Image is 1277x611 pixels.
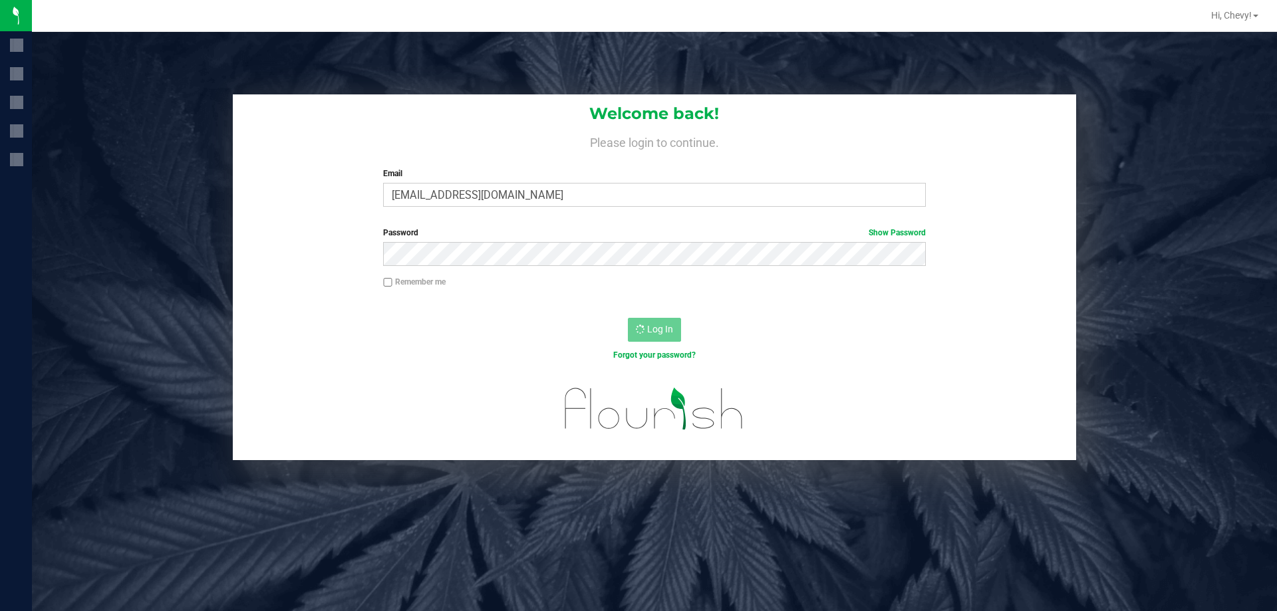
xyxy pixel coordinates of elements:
[383,278,392,287] input: Remember me
[869,228,926,237] a: Show Password
[647,324,673,334] span: Log In
[613,350,696,360] a: Forgot your password?
[233,133,1076,149] h4: Please login to continue.
[628,318,681,342] button: Log In
[233,105,1076,122] h1: Welcome back!
[383,168,925,180] label: Email
[1211,10,1252,21] span: Hi, Chevy!
[383,276,446,288] label: Remember me
[383,228,418,237] span: Password
[549,375,760,443] img: flourish_logo.svg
